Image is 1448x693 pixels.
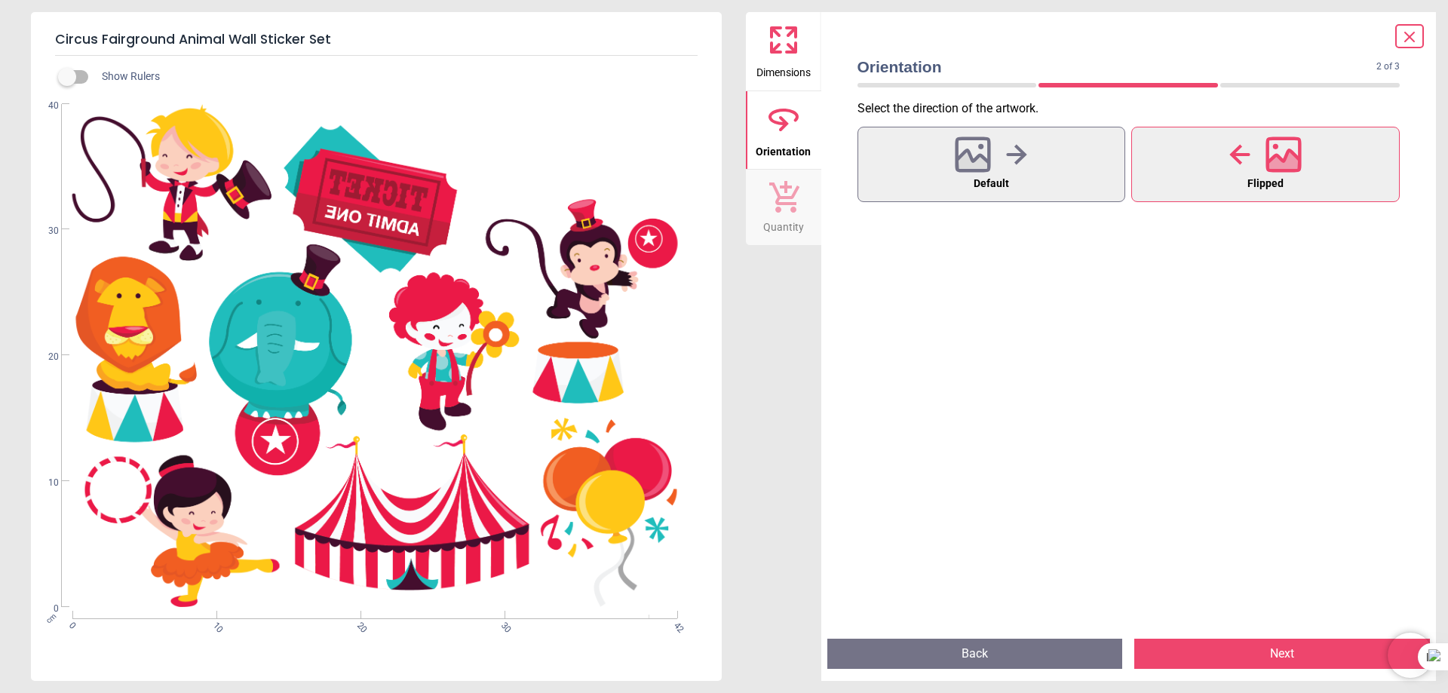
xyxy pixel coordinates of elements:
p: Select the direction of the artwork . [857,100,1413,117]
h5: Circus Fairground Animal Wall Sticker Set [55,24,698,56]
button: Orientation [746,91,821,170]
div: Show Rulers [67,68,722,86]
span: 30 [498,620,508,630]
iframe: Brevo live chat [1388,633,1433,678]
span: 20 [30,351,59,363]
button: Back [827,639,1123,669]
span: 42 [670,620,680,630]
span: Orientation [857,56,1377,78]
span: Quantity [763,213,804,235]
button: Default [857,127,1126,202]
span: Dimensions [756,58,811,81]
button: Next [1134,639,1430,669]
span: Default [974,174,1009,194]
span: Orientation [756,137,811,160]
span: 0 [66,620,75,630]
span: cm [44,612,57,625]
span: 0 [30,603,59,615]
span: 20 [354,620,364,630]
span: 30 [30,225,59,238]
span: 2 of 3 [1376,60,1400,73]
span: 40 [30,100,59,112]
span: Flipped [1247,174,1284,194]
button: Quantity [746,170,821,245]
button: Dimensions [746,12,821,90]
span: 10 [210,620,219,630]
button: Flipped [1131,127,1400,202]
span: 10 [30,477,59,489]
